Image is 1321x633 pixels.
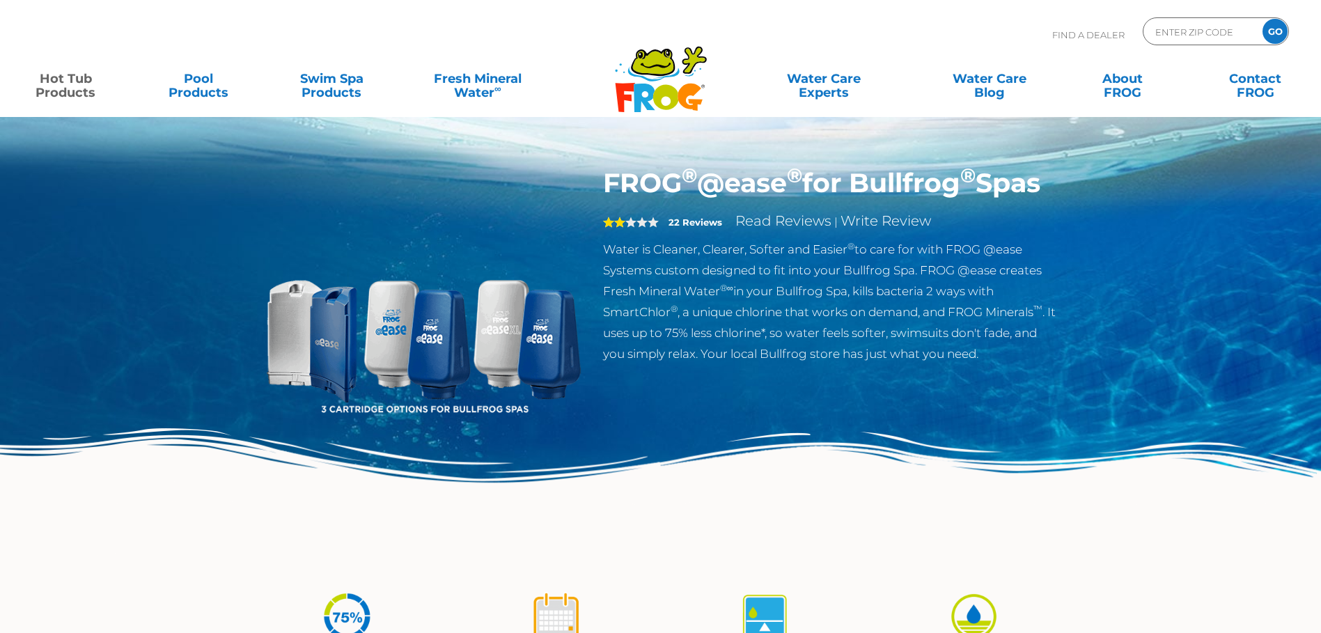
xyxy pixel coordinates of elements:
[834,215,838,228] span: |
[264,167,583,486] img: bullfrog-product-hero.png
[671,304,678,314] sup: ®
[735,212,831,229] a: Read Reviews
[787,163,802,187] sup: ®
[147,65,251,93] a: PoolProducts
[960,163,976,187] sup: ®
[1052,17,1125,52] p: Find A Dealer
[720,283,733,293] sup: ®∞
[740,65,908,93] a: Water CareExperts
[1070,65,1174,93] a: AboutFROG
[1033,304,1042,314] sup: ™
[841,212,931,229] a: Write Review
[494,83,501,94] sup: ∞
[607,28,714,113] img: Frog Products Logo
[280,65,384,93] a: Swim SpaProducts
[847,241,854,251] sup: ®
[603,239,1058,364] p: Water is Cleaner, Clearer, Softer and Easier to care for with FROG @ease Systems custom designed ...
[413,65,542,93] a: Fresh MineralWater∞
[14,65,118,93] a: Hot TubProducts
[603,217,625,228] span: 2
[669,217,722,228] strong: 22 Reviews
[603,167,1058,199] h1: FROG @ease for Bullfrog Spas
[1203,65,1307,93] a: ContactFROG
[1263,19,1288,44] input: GO
[682,163,697,187] sup: ®
[937,65,1041,93] a: Water CareBlog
